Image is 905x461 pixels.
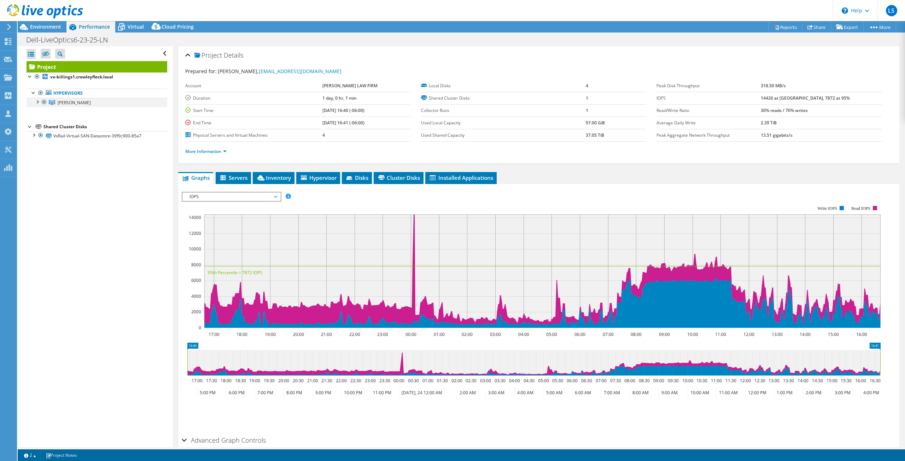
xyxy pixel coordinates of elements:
span: LS [886,5,897,16]
text: 0 [199,325,201,331]
text: 22:00 [336,378,347,384]
label: End Time [185,119,322,126]
text: 20:00 [293,331,304,337]
text: 18:00 [221,378,232,384]
text: 20:00 [278,378,289,384]
text: 01:30 [437,378,448,384]
text: 13:00 [769,378,780,384]
b: 30% reads / 70% writes [761,107,808,113]
text: 4000 [191,293,201,299]
text: 22:30 [350,378,361,384]
h1: Dell-LiveOptics6-23-25-LN [23,36,119,44]
text: 02:00 [462,331,473,337]
text: 09:30 [668,378,679,384]
text: 12000 [189,230,201,236]
text: 03:30 [495,378,506,384]
text: 00:00 [405,331,416,337]
span: Environment [30,23,61,30]
text: 21:30 [321,378,332,384]
label: IOPS [656,95,761,102]
text: 06:30 [581,378,592,384]
div: Shared Cluster Disks [43,123,167,131]
label: Duration [185,95,322,102]
span: Servers [219,174,247,181]
text: 02:30 [466,378,477,384]
text: 2000 [191,309,201,315]
text: 16:00 [856,331,867,337]
a: [EMAIL_ADDRESS][DOMAIN_NAME] [259,68,341,75]
text: 10:00 [687,331,698,337]
text: 21:00 [321,331,332,337]
b: 1 [586,95,588,101]
text: 10000 [189,246,201,252]
text: 21:00 [307,378,318,384]
span: Graphs [182,174,210,181]
text: 14000 [189,214,201,220]
text: 10:00 [682,378,693,384]
label: Collector Runs [421,107,586,114]
text: 06:00 [574,331,585,337]
text: 13:00 [772,331,783,337]
span: Performance [79,23,110,30]
b: [DATE] 16:40 (-06:00) [322,107,364,113]
b: 14426 at [GEOGRAPHIC_DATA], 7872 at 95% [761,95,850,101]
text: 17:00 [209,331,220,337]
b: 37.05 TiB [586,132,604,138]
text: 00:30 [408,378,419,384]
span: IOPS [186,193,277,201]
text: 09:00 [653,378,664,384]
text: 12:00 [740,378,751,384]
text: 01:00 [434,331,445,337]
a: Hypervisors [27,89,167,98]
text: 03:00 [490,331,501,337]
text: 05:00 [538,378,549,384]
span: Details [224,51,243,59]
b: 1 [586,107,588,113]
text: Write IOPS [817,206,837,211]
span: Inventory [256,174,291,181]
text: 16:00 [855,378,866,384]
text: 08:00 [624,378,635,384]
text: 11:00 [715,331,726,337]
text: 23:00 [365,378,376,384]
span: Cloud Pricing [162,23,194,30]
span: Hypervisor [300,174,337,181]
span: [PERSON_NAME] [58,100,91,106]
text: 23:30 [379,378,390,384]
label: Start Time [185,107,322,114]
text: 15:00 [827,378,837,384]
text: Read IOPS [852,206,871,211]
text: 17:30 [206,378,217,384]
text: 14:00 [798,378,808,384]
text: 07:30 [610,378,621,384]
a: Project [27,61,167,72]
label: Local Disks [421,82,586,89]
text: 13:30 [783,378,794,384]
text: 04:30 [524,378,535,384]
a: Share [802,22,831,32]
text: 15:00 [828,331,839,337]
a: Export [831,22,864,32]
text: 23:00 [377,331,388,337]
svg: \n [842,7,848,14]
b: [DATE] 16:41 (-06:00) [322,120,364,126]
a: Reports [769,22,802,32]
text: 05:00 [546,331,557,337]
text: 08:00 [631,331,642,337]
text: 18:00 [237,331,247,337]
label: Physical Servers and Virtual Machines [185,132,322,139]
label: Shared Cluster Disks [421,95,586,102]
span: Project [194,52,222,59]
label: Peak Aggregate Network Throughput [656,132,761,139]
text: 22:00 [349,331,360,337]
text: 6000 [191,277,201,283]
text: 8000 [191,262,201,268]
text: 12:00 [743,331,754,337]
span: [PERSON_NAME], [218,68,341,75]
span: Virtual [128,23,144,30]
h2: Advanced Graph Controls [182,433,266,447]
a: More [863,22,896,32]
text: 19:30 [264,378,275,384]
text: 11:00 [711,378,722,384]
a: vx-billings1.crowleyfleck.local [27,72,167,82]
